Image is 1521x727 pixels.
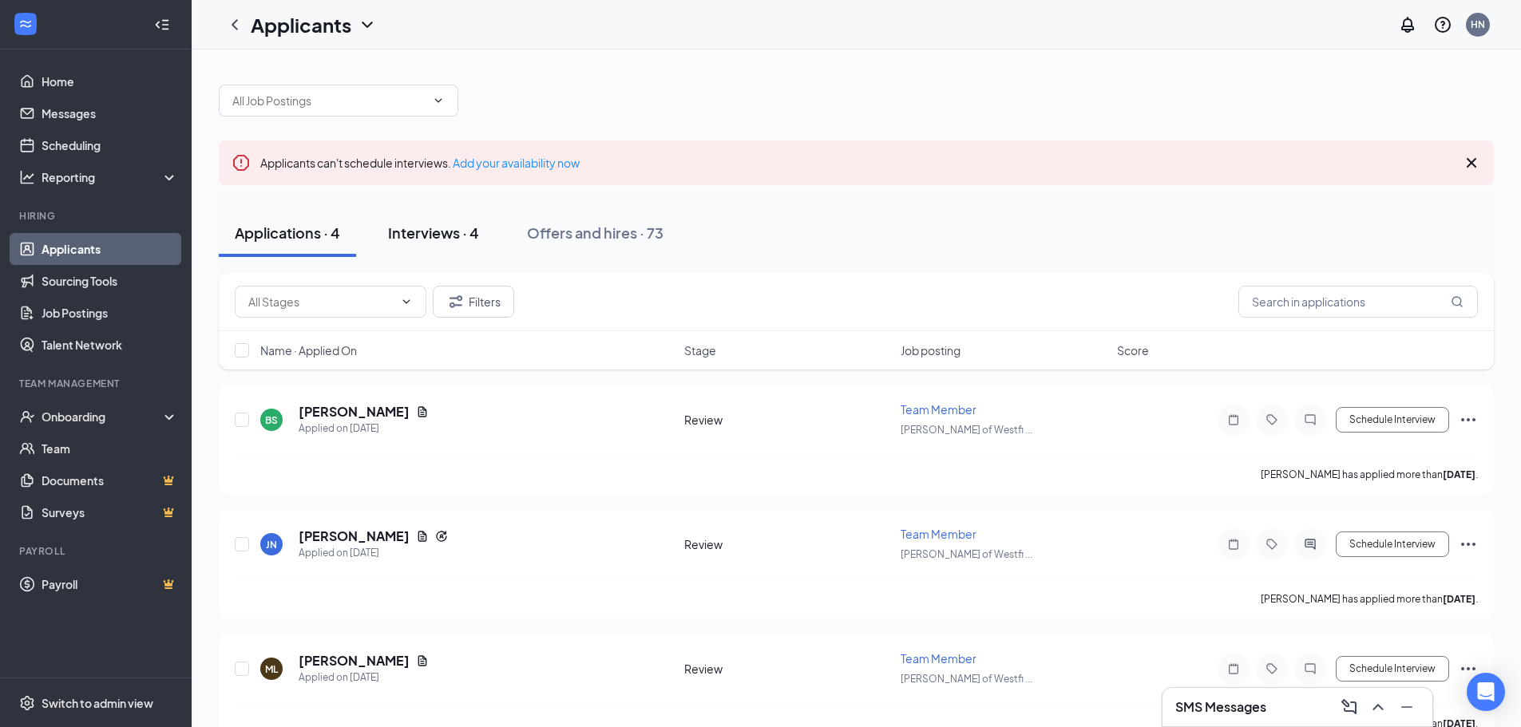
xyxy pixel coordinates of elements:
svg: Filter [446,292,465,311]
div: Payroll [19,544,175,558]
svg: ChevronUp [1369,697,1388,717]
svg: Document [416,405,429,418]
div: ML [265,662,278,676]
button: Schedule Interview [1336,656,1449,682]
svg: Ellipses [1459,535,1478,554]
button: Minimize [1394,694,1420,720]
svg: ChevronDown [400,295,413,308]
svg: Reapply [435,530,448,543]
svg: Analysis [19,169,35,185]
a: Messages [42,97,178,129]
b: [DATE] [1443,468,1475,480]
a: Talent Network [42,329,178,361]
a: Applicants [42,233,178,265]
svg: ChevronDown [358,15,377,34]
svg: ChevronLeft [225,15,244,34]
div: Offers and hires · 73 [527,223,663,243]
div: Review [684,536,891,552]
div: Reporting [42,169,179,185]
svg: Tag [1262,413,1281,426]
span: [PERSON_NAME] of Westfi ... [901,548,1032,560]
svg: Note [1224,538,1243,551]
input: All Stages [248,293,394,310]
h3: SMS Messages [1175,698,1266,716]
svg: Error [232,153,251,172]
svg: Document [416,654,429,667]
div: Applications · 4 [235,223,340,243]
svg: MagnifyingGlass [1451,295,1464,308]
span: Team Member [901,402,976,417]
svg: ChevronDown [432,94,445,107]
a: PayrollCrown [42,568,178,600]
svg: ChatInactive [1301,413,1320,426]
svg: UserCheck [19,409,35,425]
svg: WorkstreamLogo [18,16,34,32]
a: Team [42,433,178,464]
button: Schedule Interview [1336,531,1449,557]
div: Team Management [19,377,175,390]
b: [DATE] [1443,593,1475,605]
button: ComposeMessage [1337,694,1362,720]
a: Scheduling [42,129,178,161]
a: Home [42,65,178,97]
svg: Tag [1262,662,1281,675]
span: [PERSON_NAME] of Westfi ... [901,673,1032,685]
svg: QuestionInfo [1433,15,1452,34]
span: Job posting [901,342,961,358]
svg: ComposeMessage [1340,697,1359,717]
div: JN [266,538,277,551]
div: BS [265,413,278,427]
button: Filter Filters [433,286,514,318]
svg: ActiveChat [1301,538,1320,551]
div: Review [684,661,891,677]
svg: Cross [1462,153,1481,172]
svg: Tag [1262,538,1281,551]
a: Job Postings [42,297,178,329]
svg: Ellipses [1459,659,1478,678]
span: Stage [684,342,716,358]
svg: ChatInactive [1301,662,1320,675]
h1: Applicants [251,11,351,38]
div: Open Intercom Messenger [1467,673,1505,711]
span: Team Member [901,651,976,666]
div: HN [1471,18,1485,31]
span: Score [1117,342,1149,358]
div: Hiring [19,209,175,223]
svg: Collapse [154,17,170,33]
svg: Minimize [1397,697,1416,717]
span: [PERSON_NAME] of Westfi ... [901,424,1032,436]
div: Applied on [DATE] [299,670,429,686]
button: Schedule Interview [1336,407,1449,433]
svg: Document [416,530,429,543]
svg: Ellipses [1459,410,1478,429]
svg: Note [1224,413,1243,426]
div: Interviews · 4 [388,223,479,243]
a: Sourcing Tools [42,265,178,297]
div: Applied on [DATE] [299,421,429,437]
svg: Notifications [1398,15,1417,34]
button: ChevronUp [1365,694,1391,720]
h5: [PERSON_NAME] [299,527,410,545]
p: [PERSON_NAME] has applied more than . [1261,592,1478,606]
span: Team Member [901,527,976,541]
a: DocumentsCrown [42,464,178,496]
div: Applied on [DATE] [299,545,448,561]
a: Add your availability now [453,156,580,170]
div: Onboarding [42,409,164,425]
span: Applicants can't schedule interviews. [260,156,580,170]
span: Name · Applied On [260,342,357,358]
div: Review [684,412,891,428]
a: SurveysCrown [42,496,178,528]
h5: [PERSON_NAME] [299,652,410,670]
div: Switch to admin view [42,695,153,711]
svg: Settings [19,695,35,711]
input: All Job Postings [232,92,426,109]
h5: [PERSON_NAME] [299,403,410,421]
input: Search in applications [1238,286,1478,318]
p: [PERSON_NAME] has applied more than . [1261,468,1478,481]
svg: Note [1224,662,1243,675]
